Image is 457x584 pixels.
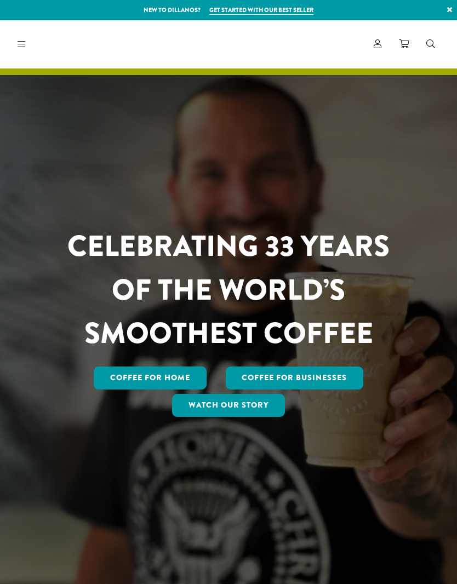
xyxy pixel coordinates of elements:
a: Watch Our Story [172,394,285,417]
a: Get started with our best seller [209,5,313,15]
h1: CELEBRATING 33 YEARS OF THE WORLD’S SMOOTHEST COFFEE [45,225,412,356]
a: Coffee for Home [94,367,207,390]
a: Search [418,35,444,53]
a: Coffee For Businesses [226,367,364,390]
